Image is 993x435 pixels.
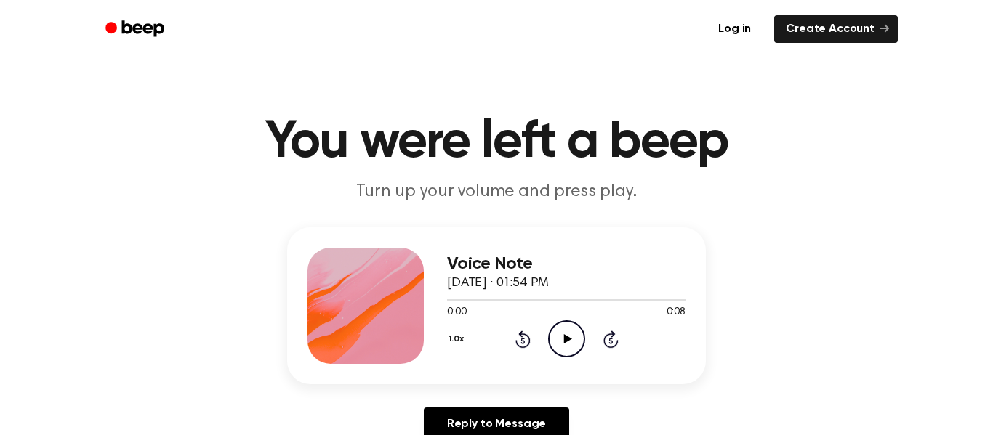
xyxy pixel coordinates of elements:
span: 0:08 [667,305,686,320]
a: Beep [95,15,177,44]
h1: You were left a beep [124,116,869,168]
button: 1.0x [447,327,469,351]
a: Log in [704,12,765,46]
span: 0:00 [447,305,466,320]
span: [DATE] · 01:54 PM [447,277,549,290]
h3: Voice Note [447,254,686,274]
a: Create Account [774,15,898,43]
p: Turn up your volume and press play. [217,180,776,204]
